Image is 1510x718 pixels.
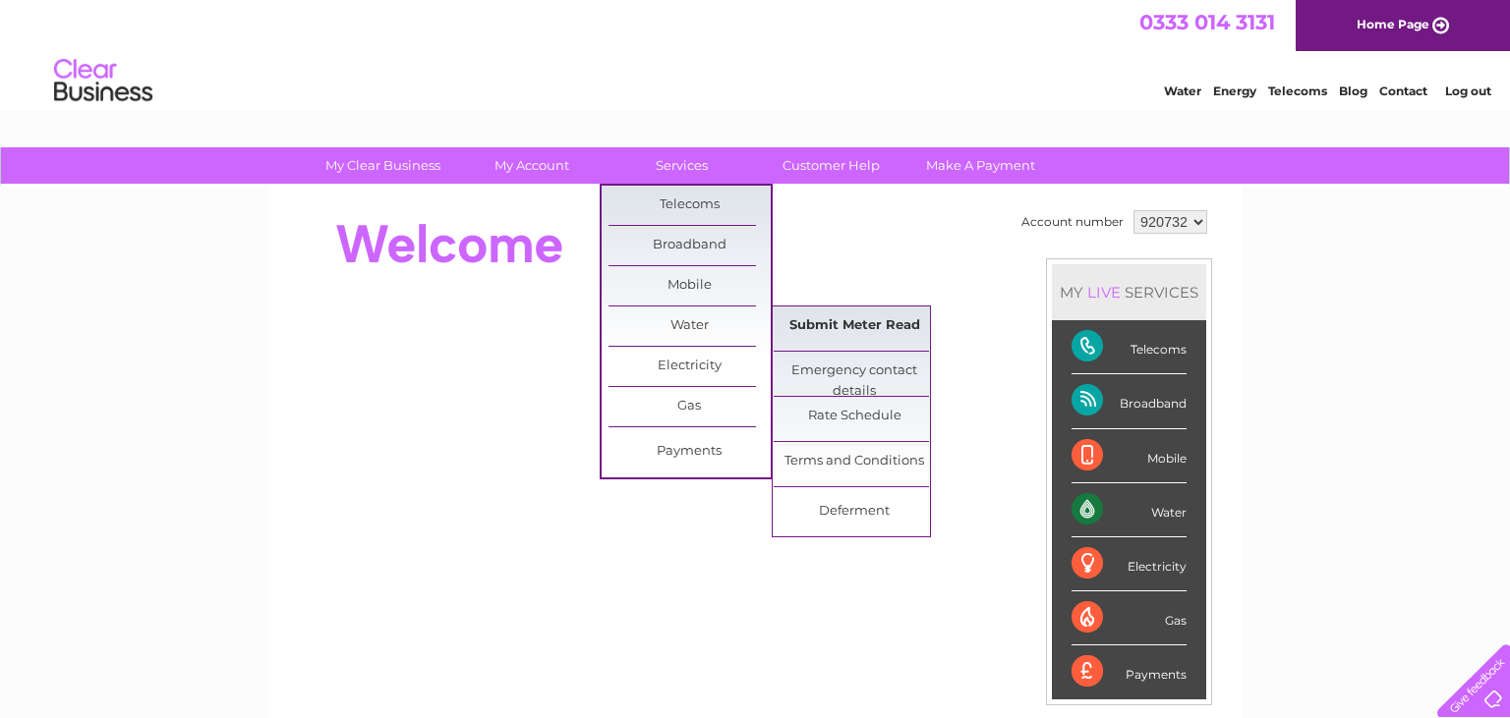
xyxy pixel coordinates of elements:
[1072,591,1187,645] div: Gas
[53,51,153,111] img: logo.png
[609,432,771,471] a: Payments
[601,147,763,184] a: Services
[1016,205,1129,239] td: Account number
[1072,429,1187,483] div: Mobile
[1379,83,1427,98] a: Contact
[609,226,771,265] a: Broadband
[302,147,464,184] a: My Clear Business
[1072,645,1187,698] div: Payments
[1339,83,1367,98] a: Blog
[750,147,912,184] a: Customer Help
[1072,537,1187,591] div: Electricity
[1268,83,1327,98] a: Telecoms
[1083,283,1125,302] div: LIVE
[1072,374,1187,428] div: Broadband
[609,266,771,305] a: Mobile
[774,397,936,436] a: Rate Schedule
[609,347,771,386] a: Electricity
[451,147,613,184] a: My Account
[774,492,936,531] a: Deferment
[1164,83,1201,98] a: Water
[1213,83,1256,98] a: Energy
[609,387,771,426] a: Gas
[1052,264,1206,320] div: MY SERVICES
[774,352,936,391] a: Emergency contact details
[609,306,771,346] a: Water
[774,442,936,481] a: Terms and Conditions
[1445,83,1491,98] a: Log out
[774,306,936,346] a: Submit Meter Read
[900,147,1062,184] a: Make A Payment
[1139,10,1275,34] a: 0333 014 3131
[609,186,771,225] a: Telecoms
[1072,320,1187,374] div: Telecoms
[292,11,1221,95] div: Clear Business is a trading name of Verastar Limited (registered in [GEOGRAPHIC_DATA] No. 3667643...
[1072,483,1187,537] div: Water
